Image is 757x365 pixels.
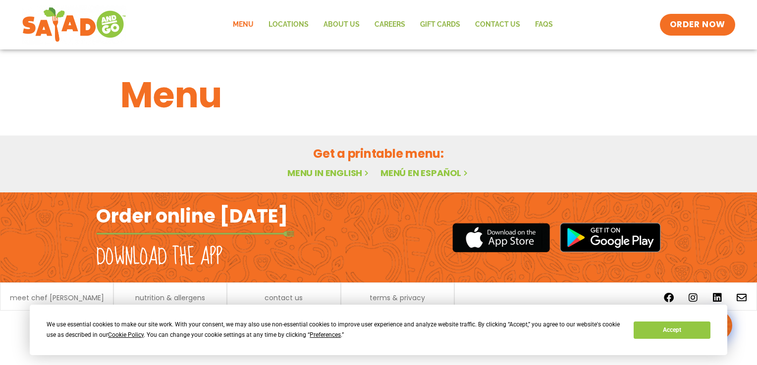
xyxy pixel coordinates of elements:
[413,13,468,36] a: GIFT CARDS
[265,294,303,301] a: contact us
[30,305,727,355] div: Cookie Consent Prompt
[370,294,425,301] a: terms & privacy
[660,14,735,36] a: ORDER NOW
[287,167,371,179] a: Menu in English
[135,294,205,301] a: nutrition & allergens
[468,13,528,36] a: Contact Us
[47,319,622,340] div: We use essential cookies to make our site work. With your consent, we may also use non-essential ...
[310,331,341,338] span: Preferences
[380,167,470,179] a: Menú en español
[96,231,294,236] img: fork
[261,13,316,36] a: Locations
[96,243,222,271] h2: Download the app
[10,294,104,301] a: meet chef [PERSON_NAME]
[225,13,560,36] nav: Menu
[634,321,710,339] button: Accept
[316,13,367,36] a: About Us
[96,204,288,228] h2: Order online [DATE]
[560,223,661,252] img: google_play
[528,13,560,36] a: FAQs
[108,331,144,338] span: Cookie Policy
[452,222,550,254] img: appstore
[120,145,637,162] h2: Get a printable menu:
[670,19,725,31] span: ORDER NOW
[120,68,637,122] h1: Menu
[22,5,126,45] img: new-SAG-logo-768×292
[367,13,413,36] a: Careers
[225,13,261,36] a: Menu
